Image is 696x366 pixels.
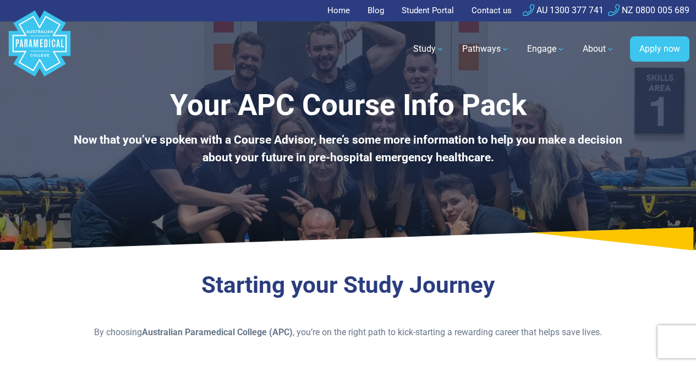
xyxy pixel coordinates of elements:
h3: Starting your Study Journey [58,271,638,299]
a: Study [407,34,451,64]
h1: Your APC Course Info Pack [58,88,638,123]
a: AU 1300 377 741 [523,5,604,15]
a: Australian Paramedical College [7,21,73,77]
b: Now that you’ve spoken with a Course Advisor, here’s some more information to help you make a dec... [74,133,622,164]
a: Engage [520,34,572,64]
a: About [576,34,621,64]
p: By choosing , you’re on the right path to kick-starting a rewarding career that helps save lives. [58,326,638,339]
strong: Australian Paramedical College (APC) [142,327,293,337]
a: Apply now [630,36,689,62]
a: Pathways [456,34,516,64]
a: NZ 0800 005 689 [608,5,689,15]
